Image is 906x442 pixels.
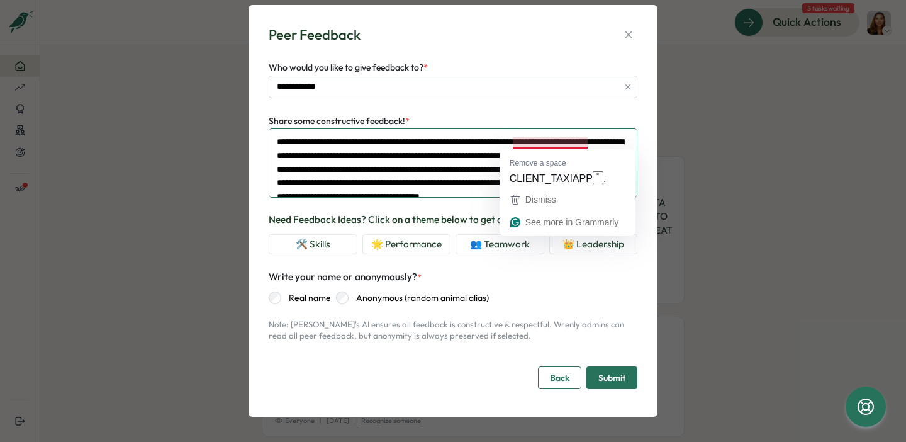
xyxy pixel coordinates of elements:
[538,366,581,389] button: Back
[269,62,423,73] span: Who would you like to give feedback to?
[598,367,625,388] span: Submit
[586,366,637,389] button: Submit
[281,292,331,304] label: Real name
[550,367,569,388] span: Back
[269,25,361,45] div: Peer Feedback
[269,213,637,227] p: Need Feedback Ideas? Click on a theme below to get a suggestion.
[269,115,405,127] span: Share some constructive feedback!
[269,319,637,341] p: Note: [PERSON_NAME]'s AI ensures all feedback is constructive & respectful. Wrenly admins can rea...
[269,128,637,198] textarea: To enrich screen reader interactions, please activate Accessibility in Grammarly extension settings
[269,271,417,283] span: Write your name or anonymously?
[549,234,638,254] button: 👑 Leadership
[269,234,357,254] button: 🛠️ Skills
[362,234,451,254] button: 🌟 Performance
[456,234,544,254] button: 👥 Teamwork
[349,292,489,304] label: Anonymous (random animal alias)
